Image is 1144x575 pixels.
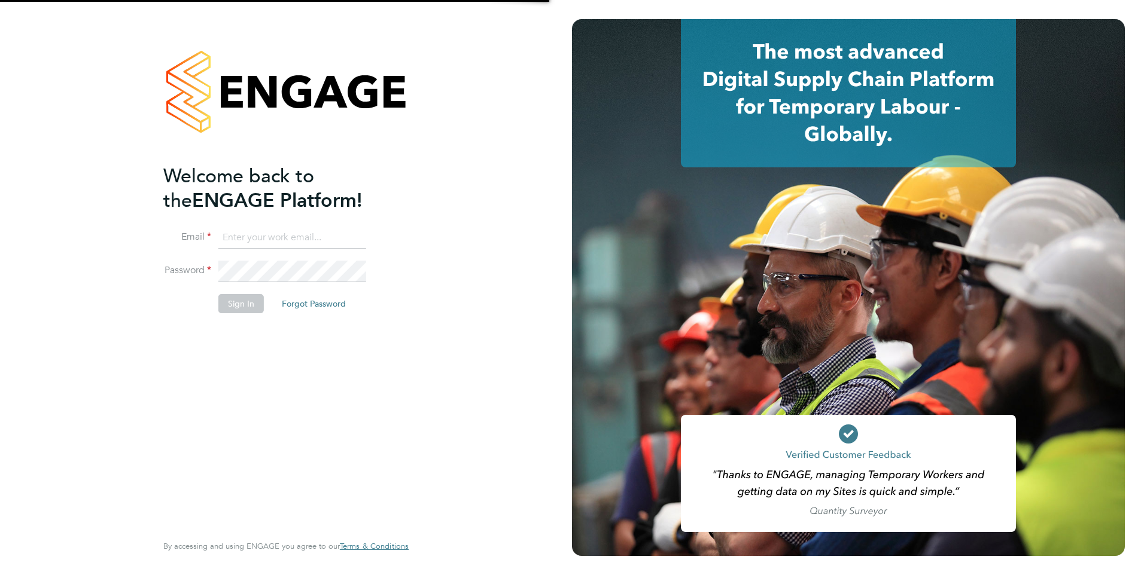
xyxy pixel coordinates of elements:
h2: ENGAGE Platform! [163,164,397,213]
span: Welcome back to the [163,164,314,212]
input: Enter your work email... [218,227,366,249]
label: Password [163,264,211,277]
button: Sign In [218,294,264,313]
a: Terms & Conditions [340,542,409,551]
button: Forgot Password [272,294,355,313]
span: By accessing and using ENGAGE you agree to our [163,541,409,551]
span: Terms & Conditions [340,541,409,551]
label: Email [163,231,211,243]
